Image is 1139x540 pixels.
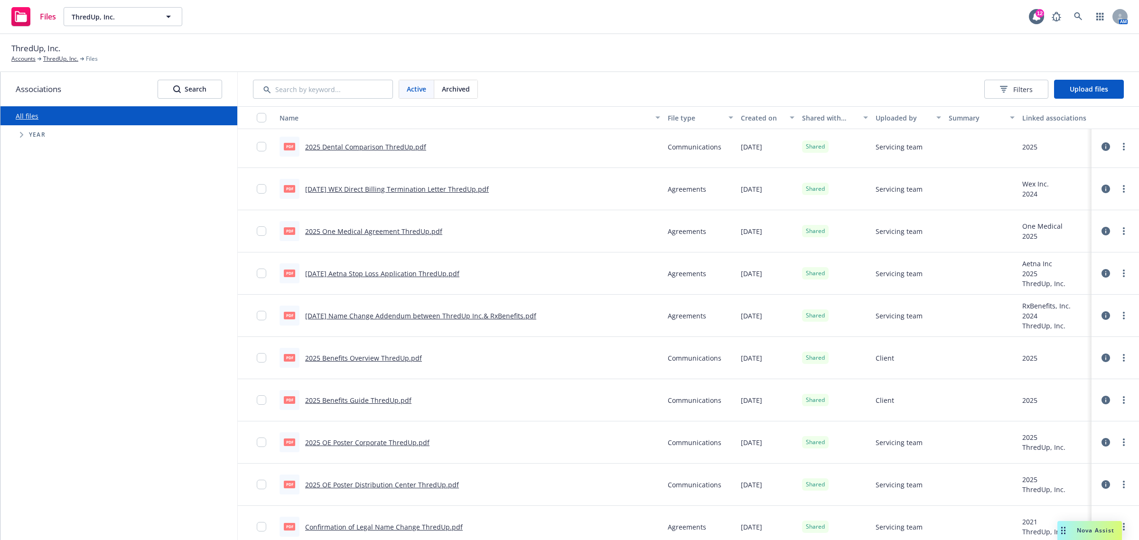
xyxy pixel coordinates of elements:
[984,80,1048,99] button: Filters
[305,438,429,447] a: 2025 OE Poster Corporate ThredUp.pdf
[305,522,463,531] a: Confirmation of Legal Name Change ThredUp.pdf
[806,269,825,278] span: Shared
[253,80,393,99] input: Search by keyword...
[257,395,266,405] input: Toggle Row Selected
[945,106,1018,129] button: Summary
[741,438,762,447] span: [DATE]
[668,226,706,236] span: Agreements
[284,438,295,446] span: pdf
[257,184,266,194] input: Toggle Row Selected
[442,84,470,94] span: Archived
[806,142,825,151] span: Shared
[1036,9,1044,18] div: 12
[29,132,46,138] span: Year
[741,142,762,152] span: [DATE]
[1022,113,1088,123] div: Linked associations
[305,354,422,363] a: 2025 Benefits Overview ThredUp.pdf
[1118,394,1130,406] a: more
[43,55,78,63] a: ThredUp, Inc.
[806,227,825,235] span: Shared
[1022,475,1065,484] div: 2025
[8,3,60,30] a: Files
[1091,7,1110,26] a: Switch app
[876,522,923,532] span: Servicing team
[284,523,295,530] span: pdf
[11,42,60,55] span: ThredUp, Inc.
[668,438,721,447] span: Communications
[1022,442,1065,452] div: ThredUp, Inc.
[802,113,858,123] div: Shared with client
[280,113,650,123] div: Name
[1022,142,1037,152] div: 2025
[668,353,721,363] span: Communications
[806,185,825,193] span: Shared
[741,311,762,321] span: [DATE]
[1118,225,1130,237] a: more
[741,184,762,194] span: [DATE]
[1022,484,1065,494] div: ThredUp, Inc.
[1118,141,1130,152] a: more
[664,106,738,129] button: File type
[1022,279,1065,289] div: ThredUp, Inc.
[158,80,222,99] button: SearchSearch
[1118,183,1130,195] a: more
[668,480,721,490] span: Communications
[305,396,411,405] a: 2025 Benefits Guide ThredUp.pdf
[284,481,295,488] span: pdf
[876,226,923,236] span: Servicing team
[806,311,825,320] span: Shared
[72,12,154,22] span: ThredUp, Inc.
[1022,221,1063,231] div: One Medical
[257,269,266,278] input: Toggle Row Selected
[1118,437,1130,448] a: more
[1054,80,1124,99] button: Upload files
[876,113,931,123] div: Uploaded by
[305,227,442,236] a: 2025 One Medical Agreement ThredUp.pdf
[1022,432,1065,442] div: 2025
[305,480,459,489] a: 2025 OE Poster Distribution Center ThredUp.pdf
[1118,352,1130,363] a: more
[876,395,894,405] span: Client
[876,480,923,490] span: Servicing team
[806,480,825,489] span: Shared
[876,184,923,194] span: Servicing team
[284,227,295,234] span: pdf
[741,269,762,279] span: [DATE]
[668,142,721,152] span: Communications
[876,142,923,152] span: Servicing team
[11,55,36,63] a: Accounts
[284,143,295,150] span: pdf
[1047,7,1066,26] a: Report a Bug
[806,396,825,404] span: Shared
[1118,310,1130,321] a: more
[1070,84,1108,93] span: Upload files
[1013,84,1033,94] span: Filters
[284,396,295,403] span: pdf
[1069,7,1088,26] a: Search
[0,125,237,144] div: Tree Example
[741,522,762,532] span: [DATE]
[668,113,723,123] div: File type
[1022,259,1065,269] div: Aetna Inc
[806,438,825,447] span: Shared
[284,185,295,192] span: pdf
[64,7,182,26] button: ThredUp, Inc.
[876,353,894,363] span: Client
[741,480,762,490] span: [DATE]
[1022,517,1065,527] div: 2021
[16,112,38,121] a: All files
[257,142,266,151] input: Toggle Row Selected
[1022,269,1065,279] div: 2025
[1000,84,1033,94] span: Filters
[1057,521,1069,540] div: Drag to move
[1022,301,1071,311] div: RxBenefits, Inc.
[40,13,56,20] span: Files
[305,311,536,320] a: [DATE] Name Change Addendum between ThredUp Inc.& RxBenefits.pdf
[1022,395,1037,405] div: 2025
[1022,353,1037,363] div: 2025
[305,269,459,278] a: [DATE] Aetna Stop Loss Application ThredUp.pdf
[737,106,798,129] button: Created on
[257,113,266,122] input: Select all
[876,269,923,279] span: Servicing team
[284,354,295,361] span: pdf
